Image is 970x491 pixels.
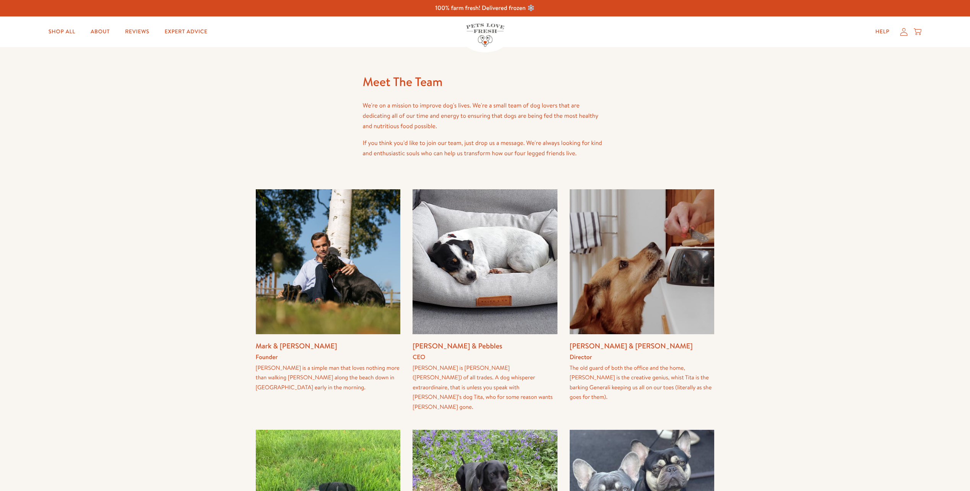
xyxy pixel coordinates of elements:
h4: CEO [413,352,557,363]
img: Pets Love Fresh [466,23,504,47]
h4: Founder [256,352,401,363]
div: The old guard of both the office and the home, [PERSON_NAME] is the creative genius, whist Tita i... [570,363,715,402]
p: If you think you'd like to join our team, just drop us a message. We're always looking for kind a... [363,138,608,159]
p: We're on a mission to improve dog's lives. We're a small team of dog lovers that are dedicating a... [363,101,608,132]
div: [PERSON_NAME] is a simple man that loves nothing more than walking [PERSON_NAME] along the beach ... [256,363,401,392]
a: About [84,24,116,39]
h3: [PERSON_NAME] & Pebbles [413,340,557,353]
h3: Mark & [PERSON_NAME] [256,340,401,353]
a: Help [869,24,895,39]
a: Reviews [119,24,155,39]
div: [PERSON_NAME] is [PERSON_NAME] ([PERSON_NAME]) of all trades. A dog whisperer extraordinaire, tha... [413,363,557,412]
h4: Director [570,352,715,363]
a: Shop All [42,24,81,39]
h3: [PERSON_NAME] & [PERSON_NAME] [570,340,715,353]
h1: Meet The Team [363,72,608,92]
a: Expert Advice [159,24,214,39]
